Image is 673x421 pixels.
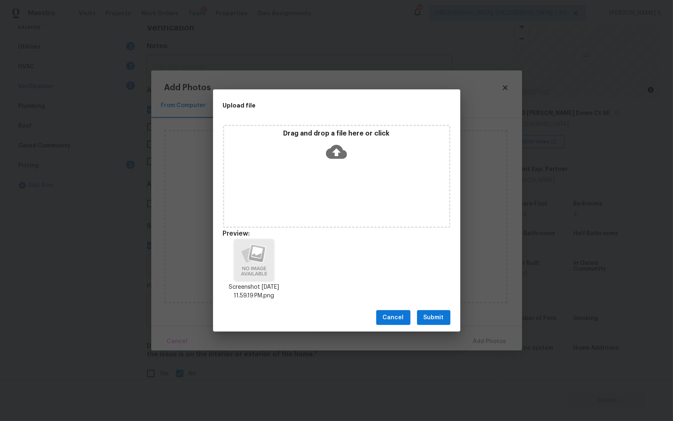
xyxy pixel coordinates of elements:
[224,129,449,138] p: Drag and drop a file here or click
[376,310,410,325] button: Cancel
[383,313,404,323] span: Cancel
[223,283,286,300] p: Screenshot [DATE] 11.59.19 PM.png
[223,101,413,110] h2: Upload file
[424,313,444,323] span: Submit
[417,310,450,325] button: Submit
[234,239,273,281] img: h91OBf61q4PEwAAAABJRU5ErkJggg==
